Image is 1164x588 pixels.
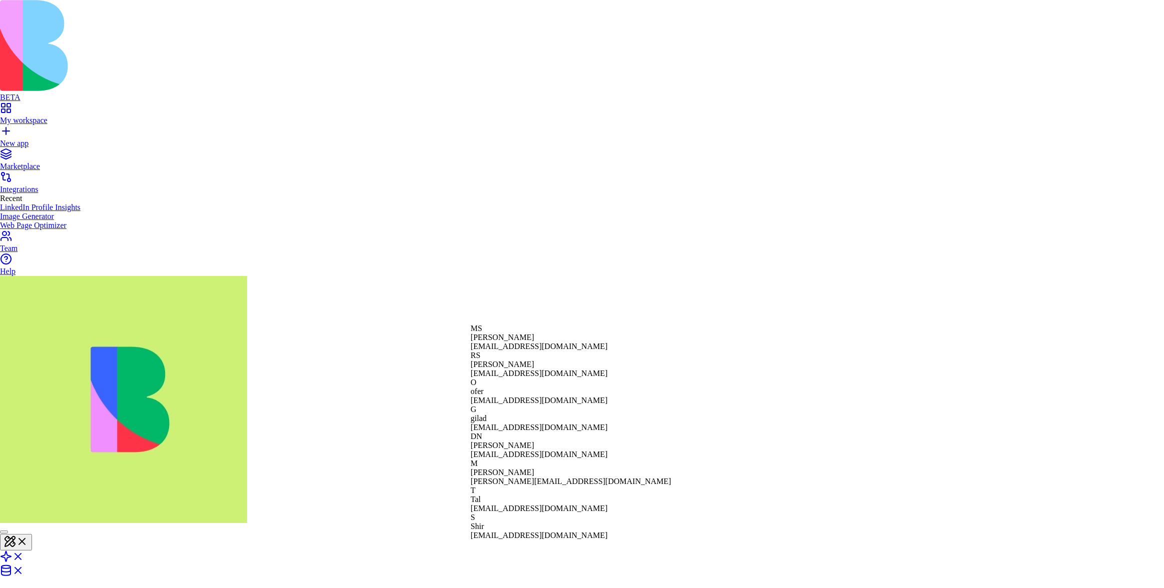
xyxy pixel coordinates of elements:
[471,432,482,440] span: DN
[471,495,481,503] span: Tal
[471,522,484,530] span: Shir
[471,369,608,377] span: [EMAIL_ADDRESS][DOMAIN_NAME]
[471,387,484,395] span: ofer
[471,486,476,494] span: T
[12,67,109,87] button: Back to Dashboard
[471,468,534,476] span: [PERSON_NAME]
[471,504,608,512] span: [EMAIL_ADDRESS][DOMAIN_NAME]
[471,531,608,539] span: [EMAIL_ADDRESS][DOMAIN_NAME]
[471,360,534,368] span: [PERSON_NAME]
[471,324,482,332] span: MS
[471,423,608,431] span: [EMAIL_ADDRESS][DOMAIN_NAME]
[471,450,608,458] span: [EMAIL_ADDRESS][DOMAIN_NAME]
[471,396,608,404] span: [EMAIL_ADDRESS][DOMAIN_NAME]
[21,30,130,50] div: No project ID provided in the URL.
[21,20,130,28] h5: Error
[471,405,477,413] span: G
[471,513,475,521] span: S
[471,441,534,449] span: [PERSON_NAME]
[471,324,671,540] div: Suggestions
[471,351,481,359] span: RS
[471,378,477,386] span: O
[471,477,671,485] span: [PERSON_NAME][EMAIL_ADDRESS][DOMAIN_NAME]
[471,459,478,467] span: M
[471,342,608,350] span: [EMAIL_ADDRESS][DOMAIN_NAME]
[471,414,487,422] span: gilad
[471,333,534,341] span: [PERSON_NAME]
